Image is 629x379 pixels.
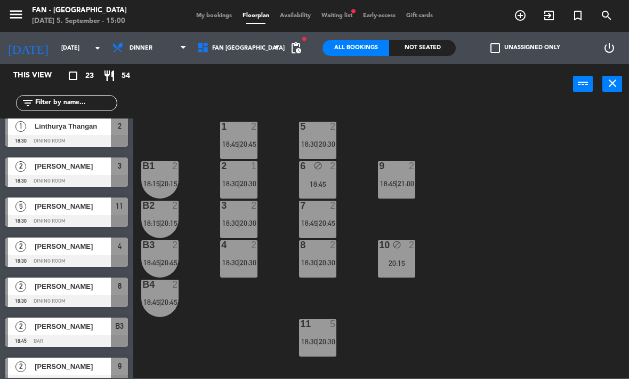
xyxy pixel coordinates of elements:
[319,258,335,267] span: 20:30
[514,9,527,22] i: add_circle_outline
[301,219,318,227] span: 18:45
[301,337,318,346] span: 18:30
[85,70,94,82] span: 23
[159,179,161,188] span: |
[159,298,161,306] span: |
[118,120,122,132] span: 2
[313,161,322,170] i: block
[91,42,104,54] i: arrow_drop_down
[299,180,336,188] div: 18:45
[15,161,26,172] span: 2
[240,219,256,227] span: 20:30
[221,201,222,210] div: 3
[118,280,122,293] span: 8
[32,16,127,27] div: [DATE] 5. September - 15:00
[573,76,593,92] button: power_input
[222,258,239,267] span: 18:30
[143,179,160,188] span: 18:15
[191,13,237,19] span: My bookings
[379,161,380,171] div: 9
[15,281,26,292] span: 2
[142,280,143,289] div: B4
[490,43,500,53] span: check_box_outline_blank
[161,258,178,267] span: 20:45
[330,319,336,329] div: 5
[319,219,335,227] span: 20:45
[172,240,179,250] div: 2
[130,45,152,52] span: Dinner
[15,201,26,212] span: 5
[238,140,240,148] span: |
[317,258,319,267] span: |
[289,42,302,54] span: pending_actions
[602,76,622,92] button: close
[300,319,301,329] div: 11
[35,321,111,332] span: [PERSON_NAME]
[301,258,318,267] span: 18:30
[606,77,619,90] i: close
[35,281,111,292] span: [PERSON_NAME]
[221,161,222,171] div: 2
[350,8,357,14] span: fiber_manual_record
[330,161,336,171] div: 2
[159,258,161,267] span: |
[172,161,179,171] div: 2
[317,140,319,148] span: |
[392,240,401,249] i: block
[8,6,24,26] button: menu
[251,240,257,250] div: 2
[603,42,616,54] i: power_settings_new
[237,13,275,19] span: Floorplan
[301,140,318,148] span: 18:30
[251,122,257,131] div: 2
[330,122,336,131] div: 2
[535,6,563,25] span: WALK IN
[571,9,584,22] i: turned_in_not
[301,36,308,42] span: fiber_manual_record
[35,121,111,132] span: Linthurya Thangan
[389,40,456,56] div: Not seated
[592,6,621,25] span: SEARCH
[35,361,111,372] span: [PERSON_NAME]
[118,240,122,252] span: 4
[317,337,319,346] span: |
[240,140,256,148] span: 20:45
[577,77,590,90] i: power_input
[118,360,122,373] span: 9
[319,337,335,346] span: 20:30
[238,179,240,188] span: |
[600,9,613,22] i: search
[222,179,239,188] span: 18:30
[490,43,560,53] label: Unassigned only
[116,200,123,212] span: 11
[222,140,239,148] span: 18:45
[506,6,535,25] span: BOOK TABLE
[159,219,161,227] span: |
[35,161,111,172] span: [PERSON_NAME]
[172,201,179,210] div: 2
[35,241,111,252] span: [PERSON_NAME]
[142,161,143,171] div: B1
[142,201,143,210] div: B2
[317,219,319,227] span: |
[143,258,160,267] span: 18:45
[115,320,124,333] span: B3
[221,122,222,131] div: 1
[563,6,592,25] span: Special reservation
[212,45,285,52] span: Fan [GEOGRAPHIC_DATA]
[67,69,79,82] i: crop_square
[15,121,26,132] span: 1
[322,40,389,56] div: All Bookings
[380,179,397,188] span: 18:45
[543,9,555,22] i: exit_to_app
[21,97,34,109] i: filter_list
[122,70,130,82] span: 54
[401,13,438,19] span: Gift cards
[118,160,122,172] span: 3
[300,122,301,131] div: 5
[8,6,24,22] i: menu
[379,240,380,250] div: 10
[240,258,256,267] span: 20:30
[275,13,316,19] span: Availability
[330,240,336,250] div: 2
